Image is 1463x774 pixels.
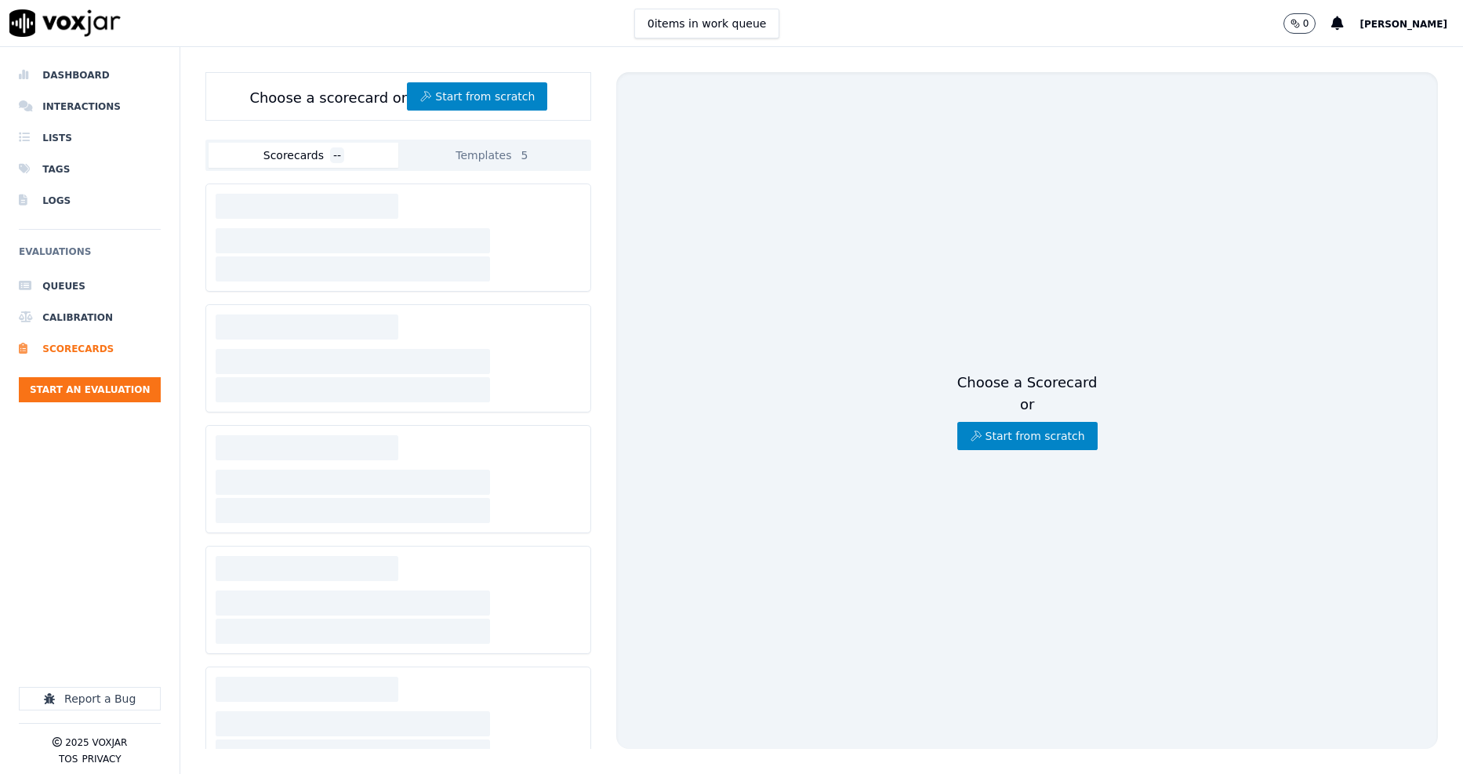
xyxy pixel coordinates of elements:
[1360,19,1447,30] span: [PERSON_NAME]
[330,147,344,163] span: --
[517,147,531,163] span: 5
[1283,13,1332,34] button: 0
[19,302,161,333] a: Calibration
[209,143,398,168] button: Scorecards
[82,753,121,765] button: Privacy
[19,377,161,402] button: Start an Evaluation
[19,60,161,91] a: Dashboard
[19,91,161,122] a: Interactions
[205,72,591,121] div: Choose a scorecard or
[1303,17,1309,30] p: 0
[19,154,161,185] a: Tags
[957,372,1098,450] div: Choose a Scorecard or
[19,333,161,365] a: Scorecards
[19,271,161,302] a: Queues
[19,122,161,154] a: Lists
[65,736,127,749] p: 2025 Voxjar
[634,9,780,38] button: 0items in work queue
[19,185,161,216] a: Logs
[407,82,547,111] button: Start from scratch
[1283,13,1316,34] button: 0
[1360,14,1463,33] button: [PERSON_NAME]
[19,687,161,710] button: Report a Bug
[398,143,588,168] button: Templates
[957,422,1098,450] button: Start from scratch
[19,242,161,271] h6: Evaluations
[59,753,78,765] button: TOS
[9,9,121,37] img: voxjar logo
